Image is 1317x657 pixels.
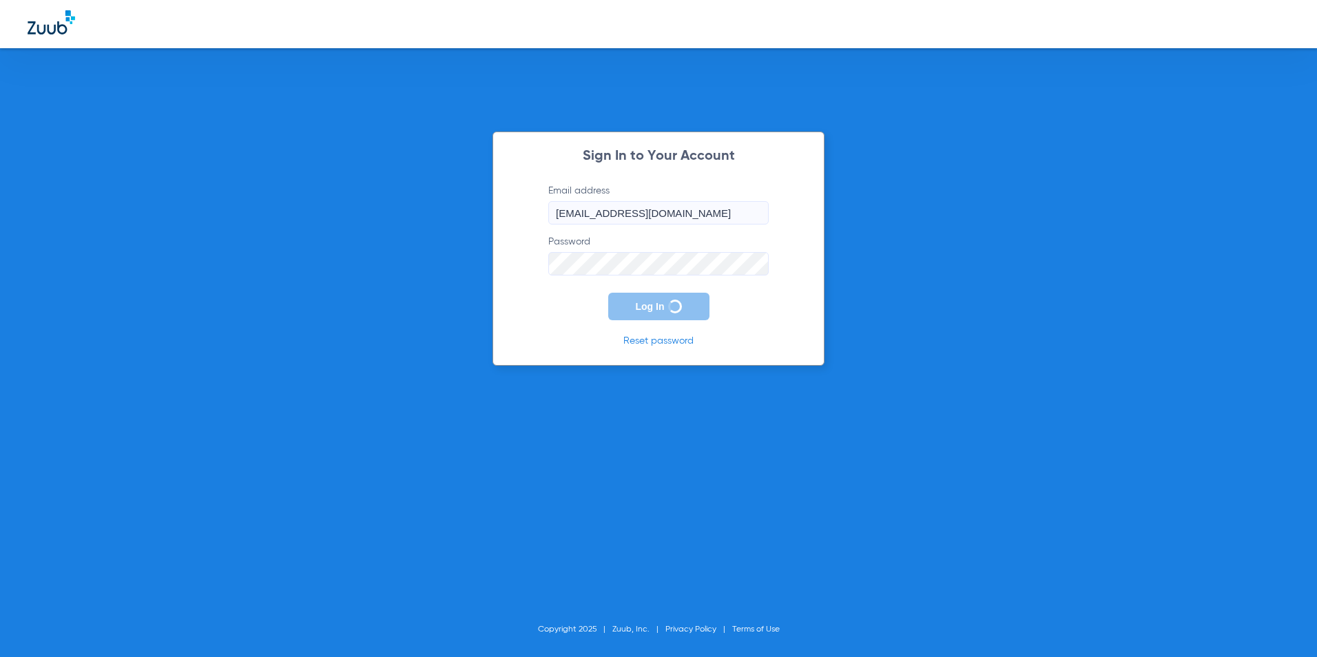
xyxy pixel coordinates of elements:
h2: Sign In to Your Account [528,149,789,163]
a: Reset password [623,336,694,346]
a: Privacy Policy [665,625,716,634]
li: Zuub, Inc. [612,623,665,636]
li: Copyright 2025 [538,623,612,636]
label: Email address [548,184,769,225]
label: Password [548,235,769,275]
button: Log In [608,293,709,320]
img: Zuub Logo [28,10,75,34]
span: Log In [636,301,665,312]
iframe: Chat Widget [1248,591,1317,657]
input: Email address [548,201,769,225]
input: Password [548,252,769,275]
a: Terms of Use [732,625,780,634]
